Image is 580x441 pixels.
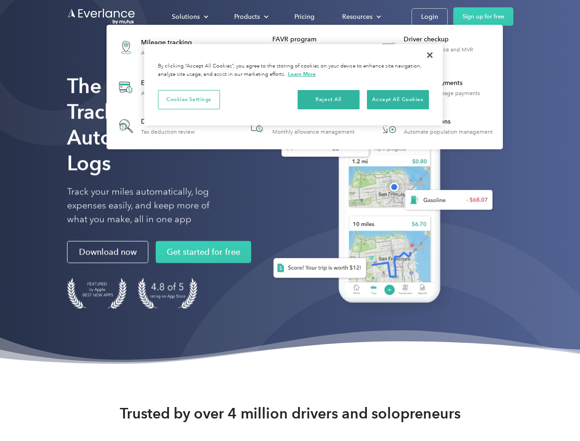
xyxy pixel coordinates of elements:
a: Mileage trackingAutomatic mileage logs [111,30,205,64]
a: Sign up for free [453,7,513,26]
a: Go to homepage [67,8,136,25]
button: Cookies Settings [158,90,220,109]
a: FAVR programFixed & Variable Rate reimbursement design & management [242,30,367,64]
div: By clicking “Accept All Cookies”, you agree to the storing of cookies on your device to enhance s... [158,62,429,79]
a: Deduction finderTax deduction review [111,111,199,141]
img: Everlance, mileage tracker app, expense tracking app [259,87,500,317]
div: Login [421,11,438,23]
a: HR IntegrationsAutomate population management [374,111,497,141]
a: Driver checkupLicense, insurance and MVR verification [374,30,498,64]
div: Automatic transaction logs [141,90,207,96]
div: Solutions [172,11,200,23]
div: Expense tracking [141,79,207,88]
div: Solutions [163,9,216,25]
button: Accept All Cookies [367,90,429,109]
button: Reject All [298,90,360,109]
strong: Trusted by over 4 million drivers and solopreneurs [120,404,461,423]
a: More information about your privacy, opens in a new tab [288,71,316,77]
div: Deduction finder [141,117,195,126]
img: 4.9 out of 5 stars on the app store [138,278,197,309]
a: Get started for free [156,241,251,263]
div: Privacy [144,44,443,125]
div: Driver checkup [404,35,498,44]
a: Download now [67,241,148,263]
a: Accountable planMonthly allowance management [242,111,359,141]
div: Products [234,11,260,23]
div: Resources [333,9,389,25]
div: HR Integrations [404,117,493,126]
button: Close [420,45,440,65]
nav: Products [107,25,503,149]
div: Automate population management [404,129,493,135]
div: Pricing [294,11,315,23]
div: Products [225,9,276,25]
div: Automatic mileage logs [141,50,201,56]
a: Pricing [285,9,324,25]
div: Cookie banner [144,44,443,125]
img: Badge for Featured by Apple Best New Apps [67,278,127,309]
div: Mileage tracking [141,38,201,47]
div: License, insurance and MVR verification [404,46,498,59]
a: Login [411,8,448,25]
a: Expense trackingAutomatic transaction logs [111,71,212,104]
div: Resources [342,11,372,23]
div: FAVR program [272,35,366,44]
div: Tax deduction review [141,129,195,135]
div: Monthly allowance management [272,129,355,135]
p: Track your miles automatically, log expenses easily, and keep more of what you make, all in one app [67,185,231,226]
